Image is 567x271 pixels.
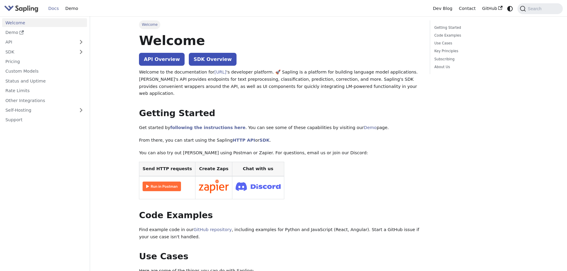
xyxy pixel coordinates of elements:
[139,124,421,131] p: Get started by . You can see some of these capabilities by visiting our page.
[189,53,237,66] a: SDK Overview
[139,137,421,144] p: From there, you can start using the Sapling or .
[75,47,87,56] button: Expand sidebar category 'SDK'
[2,57,87,66] a: Pricing
[139,32,421,49] h1: Welcome
[236,180,281,193] img: Join Discord
[2,38,75,47] a: API
[139,53,185,66] a: API Overview
[2,28,87,37] a: Demo
[45,4,62,13] a: Docs
[143,182,181,191] img: Run in Postman
[434,33,516,38] a: Code Examples
[139,20,421,29] nav: Breadcrumbs
[2,86,87,95] a: Rate Limits
[199,179,229,193] img: Connect in Zapier
[260,138,270,143] a: SDK
[2,116,87,124] a: Support
[506,4,514,13] button: Switch between dark and light mode (currently system mode)
[4,4,38,13] img: Sapling.ai
[2,18,87,27] a: Welcome
[456,4,479,13] a: Contact
[139,251,421,262] h2: Use Cases
[434,41,516,46] a: Use Cases
[139,108,421,119] h2: Getting Started
[434,25,516,31] a: Getting Started
[430,4,455,13] a: Dev Blog
[479,4,505,13] a: GitHub
[434,48,516,54] a: Key Principles
[434,64,516,70] a: About Us
[214,70,226,74] a: [URL]
[526,6,545,11] span: Search
[2,77,87,85] a: Status and Uptime
[75,38,87,47] button: Expand sidebar category 'API'
[232,162,284,176] th: Chat with us
[517,3,562,14] button: Search (Command+K)
[139,20,160,29] span: Welcome
[139,226,421,241] p: Find example code in our , including examples for Python and JavaScript (React, Angular). Start a...
[62,4,81,13] a: Demo
[2,96,87,105] a: Other Integrations
[2,47,75,56] a: SDK
[2,67,87,76] a: Custom Models
[139,210,421,221] h2: Code Examples
[364,125,377,130] a: Demo
[139,69,421,97] p: Welcome to the documentation for 's developer platform. 🚀 Sapling is a platform for building lang...
[139,149,421,157] p: You can also try out [PERSON_NAME] using Postman or Zapier. For questions, email us or join our D...
[233,138,255,143] a: HTTP API
[194,227,232,232] a: GitHub repository
[2,106,87,115] a: Self-Hosting
[195,162,232,176] th: Create Zaps
[139,162,195,176] th: Send HTTP requests
[434,56,516,62] a: Subscribing
[170,125,245,130] a: following the instructions here
[4,4,41,13] a: Sapling.aiSapling.ai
